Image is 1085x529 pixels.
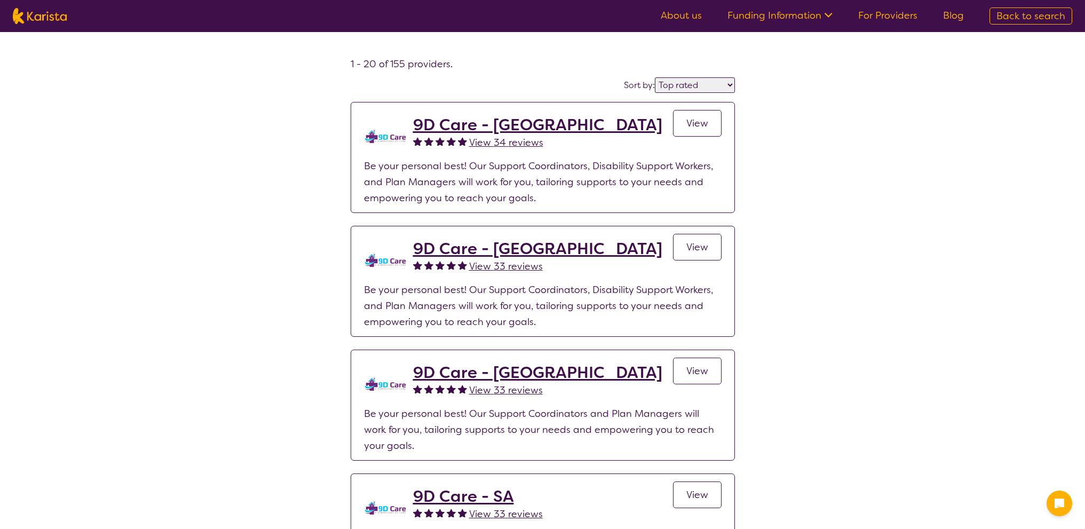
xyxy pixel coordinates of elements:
[469,258,543,274] a: View 33 reviews
[673,234,722,260] a: View
[469,136,543,149] span: View 34 reviews
[413,384,422,393] img: fullstar
[435,260,445,270] img: fullstar
[943,9,964,22] a: Blog
[447,384,456,393] img: fullstar
[458,260,467,270] img: fullstar
[447,508,456,517] img: fullstar
[413,260,422,270] img: fullstar
[435,137,445,146] img: fullstar
[686,365,708,377] span: View
[447,137,456,146] img: fullstar
[458,508,467,517] img: fullstar
[469,506,543,522] a: View 33 reviews
[424,508,433,517] img: fullstar
[673,481,722,508] a: View
[413,115,662,135] a: 9D Care - [GEOGRAPHIC_DATA]
[469,135,543,151] a: View 34 reviews
[364,363,407,406] img: udoxtvw1zwmha9q2qzsy.png
[413,363,662,382] a: 9D Care - [GEOGRAPHIC_DATA]
[686,117,708,130] span: View
[364,115,407,158] img: zklkmrpc7cqrnhnbeqm0.png
[424,384,433,393] img: fullstar
[858,9,917,22] a: For Providers
[413,487,543,506] a: 9D Care - SA
[661,9,702,22] a: About us
[364,282,722,330] p: Be your personal best! Our Support Coordinators, Disability Support Workers, and Plan Managers wi...
[364,406,722,454] p: Be your personal best! Our Support Coordinators and Plan Managers will work for you, tailoring su...
[458,384,467,393] img: fullstar
[727,9,833,22] a: Funding Information
[413,508,422,517] img: fullstar
[364,239,407,282] img: l4aty9ni5vo8flrqveaj.png
[469,384,543,397] span: View 33 reviews
[989,7,1072,25] a: Back to search
[686,241,708,254] span: View
[413,137,422,146] img: fullstar
[447,260,456,270] img: fullstar
[458,137,467,146] img: fullstar
[424,260,433,270] img: fullstar
[364,158,722,206] p: Be your personal best! Our Support Coordinators, Disability Support Workers, and Plan Managers wi...
[673,110,722,137] a: View
[624,80,655,91] label: Sort by:
[469,260,543,273] span: View 33 reviews
[673,358,722,384] a: View
[469,508,543,520] span: View 33 reviews
[351,58,735,70] h4: 1 - 20 of 155 providers .
[424,137,433,146] img: fullstar
[996,10,1065,22] span: Back to search
[686,488,708,501] span: View
[469,382,543,398] a: View 33 reviews
[435,508,445,517] img: fullstar
[13,8,67,24] img: Karista logo
[413,239,662,258] a: 9D Care - [GEOGRAPHIC_DATA]
[435,384,445,393] img: fullstar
